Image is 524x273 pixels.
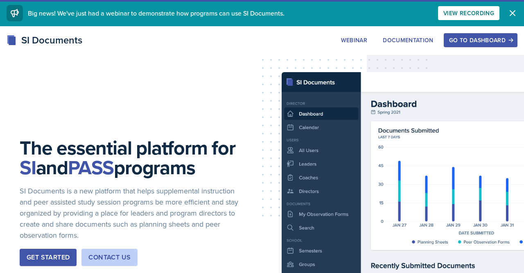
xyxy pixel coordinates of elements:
[88,253,131,262] div: Contact Us
[383,37,434,43] div: Documentation
[27,253,70,262] div: Get Started
[449,37,512,43] div: Go to Dashboard
[7,33,82,48] div: SI Documents
[20,249,77,266] button: Get Started
[336,33,373,47] button: Webinar
[81,249,138,266] button: Contact Us
[438,6,499,20] button: View Recording
[28,9,285,18] span: Big news! We've just had a webinar to demonstrate how programs can use SI Documents.
[443,10,494,16] div: View Recording
[444,33,517,47] button: Go to Dashboard
[377,33,439,47] button: Documentation
[341,37,367,43] div: Webinar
